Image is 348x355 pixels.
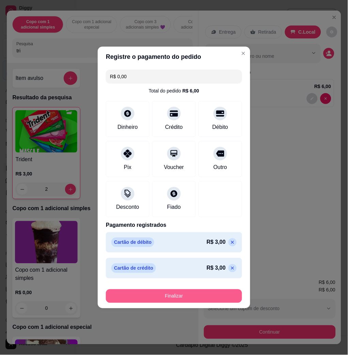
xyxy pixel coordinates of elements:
div: Crédito [165,123,183,131]
div: Débito [212,123,228,131]
input: Ex.: hambúrguer de cordeiro [110,70,238,83]
div: Total do pedido [149,87,199,94]
div: R$ 6,00 [183,87,199,94]
div: Pix [124,163,131,171]
div: Fiado [167,203,181,212]
div: Voucher [164,163,184,171]
div: Outro [213,163,227,171]
div: Desconto [116,203,139,212]
p: Cartão de crédito [111,264,156,273]
p: R$ 3,00 [207,264,226,272]
p: Cartão de débito [111,238,154,247]
p: R$ 3,00 [207,238,226,247]
button: Finalizar [106,289,242,303]
div: Dinheiro [117,123,138,131]
button: Close [238,48,249,59]
p: Pagamento registrados [106,221,242,230]
header: Registre o pagamento do pedido [98,47,250,67]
